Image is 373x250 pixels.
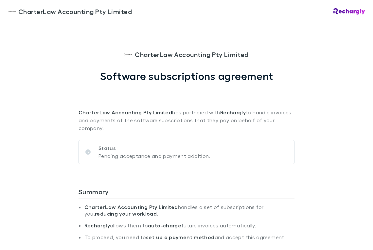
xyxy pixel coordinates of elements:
h3: Summary [79,188,294,198]
h1: Software subscriptions agreement [100,70,273,82]
span: CharterLaw Accounting Pty Limited [18,7,132,16]
li: handles a set of subscriptions for you, . [84,204,294,222]
strong: CharterLaw Accounting Pty Limited [84,204,178,210]
strong: set up a payment method [146,234,214,240]
strong: reducing your workload [95,210,157,217]
strong: Rechargly [220,109,246,116]
strong: CharterLaw Accounting Pty Limited [79,109,172,116]
strong: Rechargly [84,222,110,229]
img: CharterLaw Accounting Pty Limited's Logo [8,8,16,15]
span: CharterLaw Accounting Pty Limited [135,49,248,59]
li: allows them to future invoices automatically. [84,222,294,234]
img: CharterLaw Accounting Pty Limited's Logo [124,50,132,58]
p: Pending acceptance and payment addition. [98,152,210,160]
li: To proceed, you need to and accept this agreement. [84,234,294,246]
iframe: Intercom live chat [351,228,366,243]
img: Rechargly Logo [333,8,365,15]
p: has partnered with to handle invoices and payments of the software subscriptions that they pay on... [79,82,294,132]
p: Status [98,144,210,152]
strong: auto-charge [148,222,181,229]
